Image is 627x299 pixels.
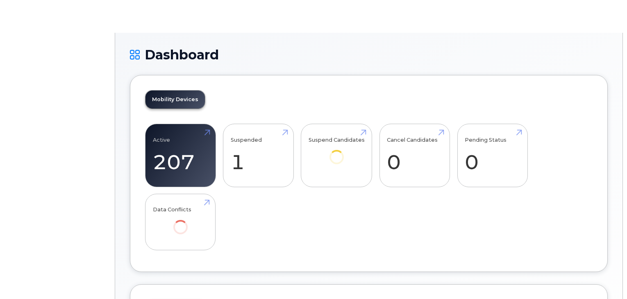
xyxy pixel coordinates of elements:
a: Data Conflicts [153,198,208,245]
a: Suspend Candidates [309,129,365,176]
h1: Dashboard [130,48,608,62]
a: Active 207 [153,129,208,183]
a: Mobility Devices [145,91,205,109]
a: Suspended 1 [231,129,286,183]
a: Pending Status 0 [465,129,520,183]
a: Cancel Candidates 0 [387,129,442,183]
